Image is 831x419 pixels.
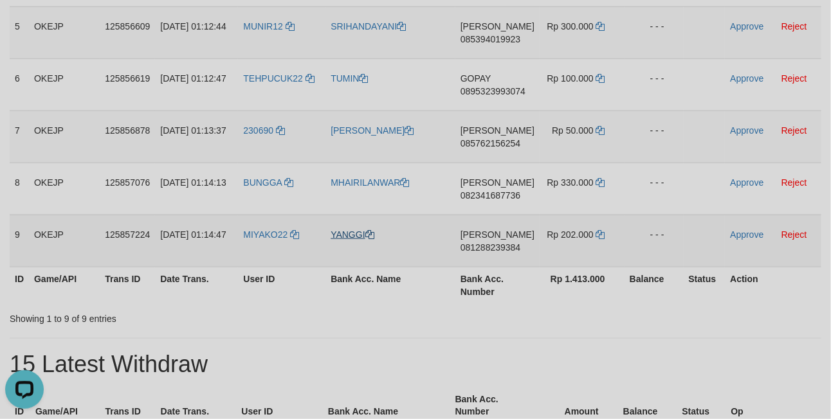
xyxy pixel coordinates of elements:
span: BUNGGA [243,177,282,188]
span: [DATE] 01:12:44 [160,21,226,31]
a: Approve [730,21,763,31]
a: Approve [730,125,763,136]
span: [DATE] 01:14:47 [160,229,226,240]
td: - - - [625,6,684,58]
span: Rp 330.000 [547,177,593,188]
span: [DATE] 01:14:13 [160,177,226,188]
span: [PERSON_NAME] [461,21,534,31]
td: 7 [10,111,29,163]
span: 125856619 [105,73,150,84]
td: - - - [625,163,684,215]
a: Copy 50000 to clipboard [596,125,605,136]
a: SRIHANDAYANI [331,21,406,31]
a: Approve [730,177,763,188]
span: Rp 100.000 [547,73,593,84]
a: BUNGGA [243,177,293,188]
td: - - - [625,215,684,267]
td: 5 [10,6,29,58]
th: Trans ID [100,267,155,303]
span: Copy 0895323993074 to clipboard [461,86,525,96]
a: TUMIN [331,73,368,84]
div: Showing 1 to 9 of 9 entries [10,307,336,325]
a: YANGGI [331,229,374,240]
span: Copy 085762156254 to clipboard [461,138,520,148]
span: 230690 [243,125,273,136]
span: GOPAY [461,73,491,84]
td: OKEJP [29,111,100,163]
td: 8 [10,163,29,215]
th: Status [684,267,726,303]
th: Bank Acc. Name [325,267,455,303]
a: MUNIR12 [243,21,294,31]
a: MIYAKO22 [243,229,299,240]
a: TEHPUCUK22 [243,73,314,84]
a: Approve [730,73,763,84]
td: OKEJP [29,6,100,58]
th: Balance [625,267,684,303]
span: [PERSON_NAME] [461,229,534,240]
th: Action [725,267,821,303]
button: Open LiveChat chat widget [5,5,44,44]
td: - - - [625,58,684,111]
td: - - - [625,111,684,163]
th: Rp 1.413.000 [540,267,625,303]
a: Copy 100000 to clipboard [596,73,605,84]
td: OKEJP [29,163,100,215]
th: ID [10,267,29,303]
th: Game/API [29,267,100,303]
span: [PERSON_NAME] [461,125,534,136]
span: Rp 300.000 [547,21,593,31]
th: Date Trans. [155,267,238,303]
a: Copy 330000 to clipboard [596,177,605,188]
td: OKEJP [29,215,100,267]
span: Rp 50.000 [552,125,594,136]
th: User ID [238,267,325,303]
a: Reject [781,21,807,31]
span: 125856609 [105,21,150,31]
span: TEHPUCUK22 [243,73,303,84]
span: Copy 082341687736 to clipboard [461,190,520,201]
a: [PERSON_NAME] [331,125,414,136]
a: Reject [781,177,807,188]
span: Copy 081288239384 to clipboard [461,242,520,253]
span: 125856878 [105,125,150,136]
a: Approve [730,229,763,240]
h1: 15 Latest Withdraw [10,352,821,377]
a: Reject [781,125,807,136]
span: 125857076 [105,177,150,188]
a: MHAIRILANWAR [331,177,409,188]
td: 9 [10,215,29,267]
a: Reject [781,229,807,240]
a: 230690 [243,125,285,136]
span: MIYAKO22 [243,229,288,240]
span: 125857224 [105,229,150,240]
span: [DATE] 01:13:37 [160,125,226,136]
td: 6 [10,58,29,111]
span: [DATE] 01:12:47 [160,73,226,84]
a: Copy 202000 to clipboard [596,229,605,240]
a: Copy 300000 to clipboard [596,21,605,31]
td: OKEJP [29,58,100,111]
th: Bank Acc. Number [455,267,540,303]
span: Copy 085394019923 to clipboard [461,34,520,44]
span: MUNIR12 [243,21,282,31]
span: [PERSON_NAME] [461,177,534,188]
a: Reject [781,73,807,84]
span: Rp 202.000 [547,229,593,240]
